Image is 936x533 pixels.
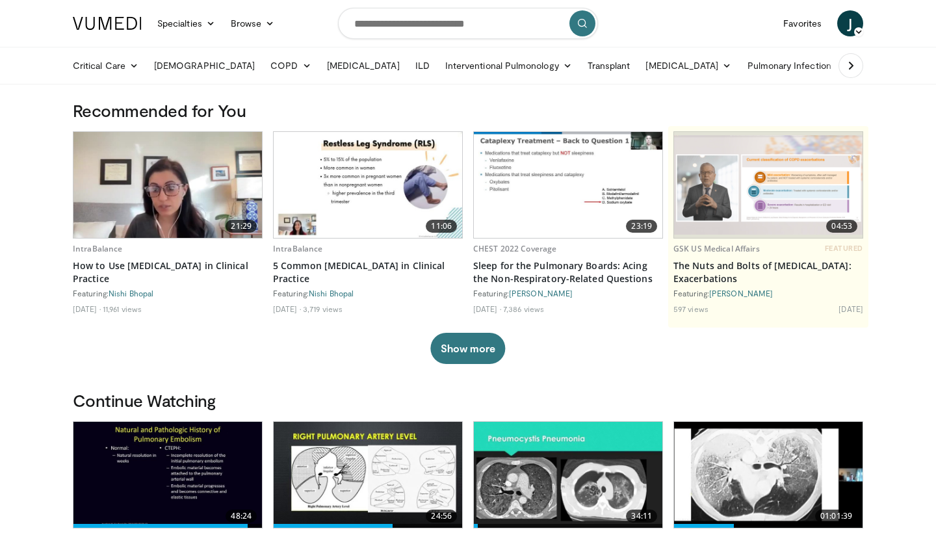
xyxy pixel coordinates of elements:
img: 4a85a0fa-c8d4-4b89-8d73-192657ea56a7.620x360_q85_upscale.jpg [474,422,662,528]
a: 21:29 [73,132,262,238]
div: Featuring: [73,288,263,298]
a: Favorites [775,10,829,36]
a: IntraBalance [273,243,322,254]
a: 5 Common [MEDICAL_DATA] in Clinical Practice [273,259,463,285]
img: e41a58fc-c8b3-4e06-accc-3dd0b2ae14cc.620x360_q85_upscale.jpg [274,132,462,238]
div: Featuring: [673,288,863,298]
img: 115e3ffd-dfda-40a8-9c6e-2699a402c261.png.620x360_q85_upscale.png [674,135,863,234]
span: 34:11 [626,510,657,523]
a: Browse [223,10,283,36]
a: 23:19 [474,132,662,238]
a: 24:56 [274,422,462,528]
a: [MEDICAL_DATA] [319,53,408,79]
a: Critical Care [65,53,146,79]
a: IntraBalance [73,243,122,254]
img: 76247a5e-70e9-486d-86f1-eae2216c809c.620x360_q85_upscale.jpg [73,422,262,528]
a: CHEST 2022 Coverage [473,243,556,254]
span: 24:56 [426,510,457,523]
a: Nishi Bhopal [309,289,354,298]
a: 48:24 [73,422,262,528]
div: Featuring: [273,288,463,298]
a: 34:11 [474,422,662,528]
a: ILD [408,53,437,79]
span: FEATURED [825,244,863,253]
li: 11,961 views [103,304,142,314]
a: Specialties [149,10,223,36]
li: 3,719 views [303,304,343,314]
a: J [837,10,863,36]
a: 01:01:39 [674,422,863,528]
img: 9ae18581-15d7-4e3f-9e17-ab981157280a.620x360_q85_upscale.jpg [474,132,662,238]
h3: Continue Watching [73,390,863,411]
a: [DEMOGRAPHIC_DATA] [146,53,263,79]
img: VuMedi Logo [73,17,142,30]
li: 597 views [673,304,708,314]
li: [DATE] [273,304,301,314]
li: [DATE] [838,304,863,314]
a: [PERSON_NAME] [709,289,773,298]
h3: Recommended for You [73,100,863,121]
a: [PERSON_NAME] [509,289,573,298]
a: COPD [263,53,318,79]
a: 04:53 [674,132,863,238]
a: Pulmonary Infection [740,53,852,79]
span: 11:06 [426,220,457,233]
a: [MEDICAL_DATA] [638,53,739,79]
button: Show more [430,333,505,364]
img: 1a5f2c71-860e-4f55-9533-22d56510a5ed.620x360_q85_upscale.jpg [274,422,462,528]
span: 04:53 [826,220,857,233]
span: 23:19 [626,220,657,233]
span: 48:24 [226,510,257,523]
li: [DATE] [473,304,501,314]
img: 662646f3-24dc-48fd-91cb-7f13467e765c.620x360_q85_upscale.jpg [73,132,262,238]
a: Transplant [580,53,638,79]
li: 7,386 views [503,304,544,314]
span: 01:01:39 [815,510,857,523]
li: [DATE] [73,304,101,314]
a: How to Use [MEDICAL_DATA] in Clinical Practice [73,259,263,285]
a: Interventional Pulmonology [437,53,580,79]
a: Nishi Bhopal [109,289,153,298]
a: GSK US Medical Affairs [673,243,760,254]
div: Featuring: [473,288,663,298]
span: 21:29 [226,220,257,233]
a: The Nuts and Bolts of [MEDICAL_DATA]: Exacerbations [673,259,863,285]
a: 11:06 [274,132,462,238]
img: 6f8fa66a-d51e-441f-abc6-59cd57c2a904.620x360_q85_upscale.jpg [674,422,863,528]
input: Search topics, interventions [338,8,598,39]
a: Sleep for the Pulmonary Boards: Acing the Non-Respiratory-Related Questions [473,259,663,285]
